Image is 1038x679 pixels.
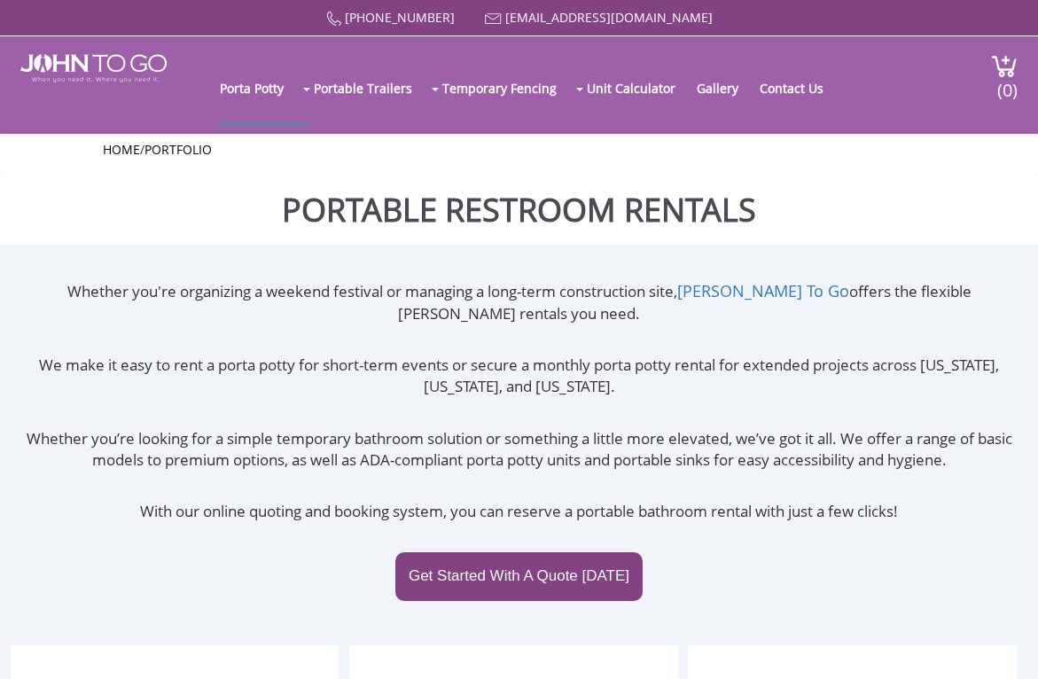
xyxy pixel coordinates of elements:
p: We make it easy to rent a porta potty for short-term events or secure a monthly porta potty renta... [11,355,1028,398]
p: Whether you're organizing a weekend festival or managing a long-term construction site, offers th... [11,280,1028,324]
a: [EMAIL_ADDRESS][DOMAIN_NAME] [505,9,713,26]
a: [PHONE_NUMBER] [345,9,455,26]
p: Whether you’re looking for a simple temporary bathroom solution or something a little more elevat... [11,428,1028,472]
a: Get Started With A Quote [DATE] [395,552,643,600]
a: Gallery [697,52,756,123]
button: Live Chat [967,608,1038,679]
img: cart a [991,54,1018,78]
a: Temporary Fencing [442,52,574,123]
p: With our online quoting and booking system, you can reserve a portable bathroom rental with just ... [11,501,1028,522]
a: Home [103,141,140,158]
img: JOHN to go [20,54,167,82]
img: Call [326,12,341,27]
img: Mail [485,13,502,25]
a: Unit Calculator [587,52,693,123]
span: (0) [996,64,1018,102]
a: Portfolio [144,141,212,158]
a: Portable Trailers [314,52,430,123]
a: Porta Potty [220,52,301,123]
a: [PERSON_NAME] To Go [677,280,849,301]
a: Contact Us [760,52,841,123]
ul: / [103,141,936,159]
